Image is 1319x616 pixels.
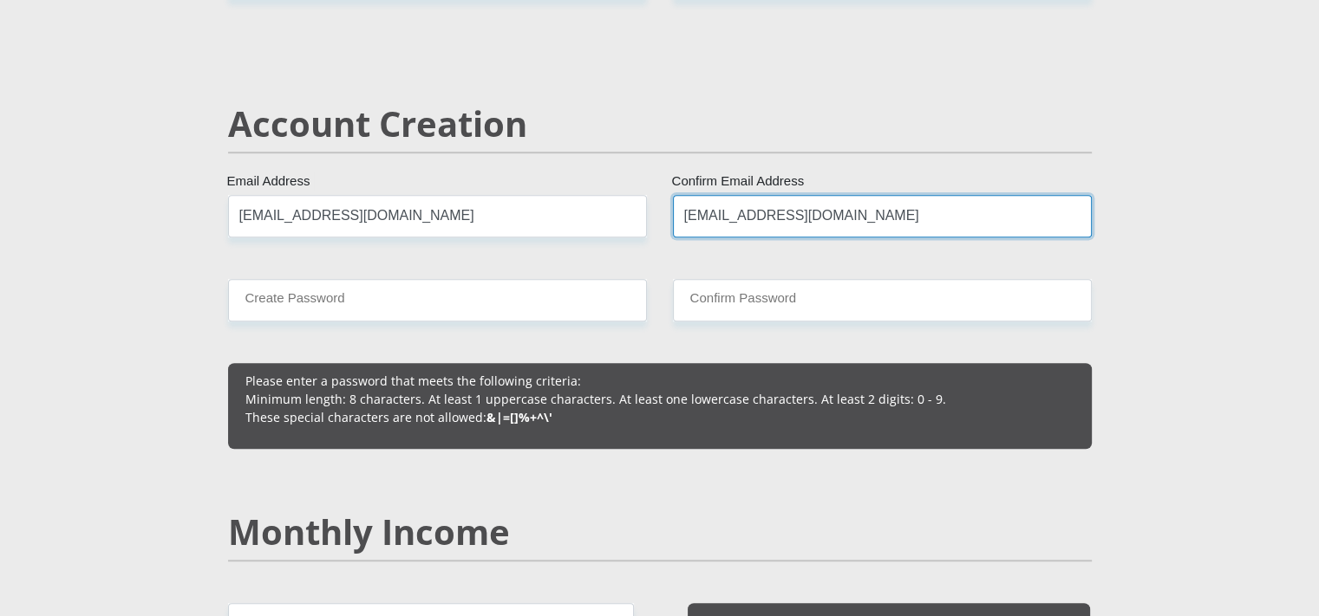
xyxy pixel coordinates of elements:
[228,195,647,237] input: Email Address
[245,372,1074,426] p: Please enter a password that meets the following criteria: Minimum length: 8 characters. At least...
[673,279,1092,321] input: Confirm Password
[486,409,552,425] b: &|=[]%+^\'
[228,511,1092,553] h2: Monthly Income
[228,279,647,321] input: Create Password
[673,195,1092,237] input: Confirm Email Address
[228,103,1092,145] h2: Account Creation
